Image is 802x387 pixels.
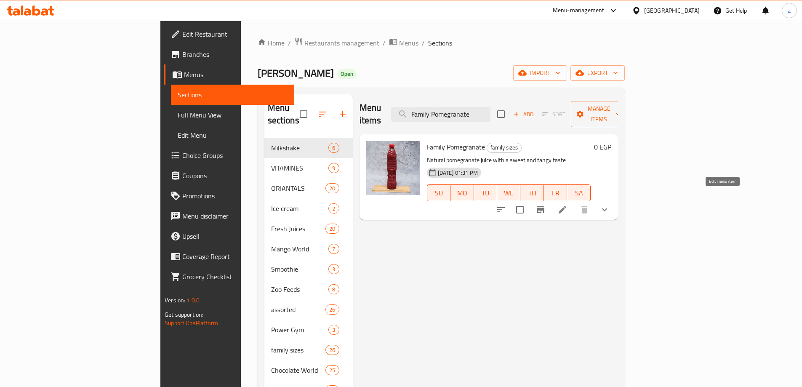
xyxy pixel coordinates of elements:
span: 3 [329,326,338,334]
span: Select to update [511,201,529,219]
span: assorted [271,304,326,315]
li: / [383,38,386,48]
span: Sections [178,90,288,100]
button: show more [594,200,615,220]
div: items [325,183,339,193]
svg: Show Choices [600,205,610,215]
span: family sizes [487,143,521,152]
a: Upsell [164,226,294,246]
span: Zoo Feeds [271,284,329,294]
button: SU [427,184,450,201]
span: 1.0.0 [187,295,200,306]
a: Support.OpsPlatform [165,318,218,328]
span: Milkshake [271,143,329,153]
a: Restaurants management [294,37,379,48]
a: Menu disclaimer [164,206,294,226]
p: Natural pomegranate juice with a sweet and tangy taste [427,155,591,165]
div: Fresh Juices [271,224,326,234]
span: Menu disclaimer [182,211,288,221]
span: 20 [326,225,338,233]
span: 20 [326,184,338,192]
span: 6 [329,144,338,152]
div: items [328,284,339,294]
li: / [422,38,425,48]
a: Grocery Checklist [164,267,294,287]
div: family sizes [487,143,522,153]
div: items [328,244,339,254]
span: Open [337,70,357,77]
div: Ice cream2 [264,198,353,219]
div: Smoothie [271,264,329,274]
span: export [577,68,618,78]
span: Grocery Checklist [182,272,288,282]
span: SU [431,187,447,199]
span: FR [547,187,564,199]
button: SA [567,184,590,201]
span: SA [570,187,587,199]
button: TU [474,184,497,201]
button: sort-choices [491,200,511,220]
div: Ice cream [271,203,329,214]
h2: Menu items [360,101,381,127]
span: ORIANTALS [271,183,326,193]
a: Coverage Report [164,246,294,267]
span: Add item [510,108,537,121]
button: TH [520,184,544,201]
a: Edit Restaurant [164,24,294,44]
span: Upsell [182,231,288,241]
span: Coupons [182,171,288,181]
a: Menus [389,37,418,48]
div: items [325,304,339,315]
span: Select all sections [295,105,312,123]
input: search [391,107,490,122]
a: Branches [164,44,294,64]
span: Add [512,109,535,119]
span: WE [501,187,517,199]
div: ORIANTALS20 [264,178,353,198]
div: items [328,203,339,214]
span: Chocolate World [271,365,326,375]
span: 26 [326,306,338,314]
div: VITAMINES9 [264,158,353,178]
div: assorted26 [264,299,353,320]
span: a [788,6,791,15]
span: Restaurants management [304,38,379,48]
span: Get support on: [165,309,203,320]
span: 8 [329,286,338,294]
div: Fresh Juices20 [264,219,353,239]
div: Power Gym3 [264,320,353,340]
span: Power Gym [271,325,329,335]
span: Choice Groups [182,150,288,160]
div: family sizes26 [264,340,353,360]
span: TH [524,187,540,199]
nav: breadcrumb [258,37,625,48]
span: Menus [184,69,288,80]
span: family sizes [271,345,326,355]
span: Mango World [271,244,329,254]
button: WE [497,184,520,201]
span: VITAMINES [271,163,329,173]
div: items [328,143,339,153]
span: Sections [428,38,452,48]
div: Menu-management [553,5,605,16]
a: Edit Menu [171,125,294,145]
span: Sort sections [312,104,333,124]
span: [PERSON_NAME] [258,64,334,83]
a: Promotions [164,186,294,206]
h6: 0 EGP [594,141,611,153]
button: Add [510,108,537,121]
span: Manage items [578,104,621,125]
button: FR [544,184,567,201]
span: 26 [326,346,338,354]
span: Full Menu View [178,110,288,120]
span: [DATE] 01:31 PM [434,169,481,177]
div: Smoothie3 [264,259,353,279]
a: Coupons [164,165,294,186]
div: items [328,264,339,274]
